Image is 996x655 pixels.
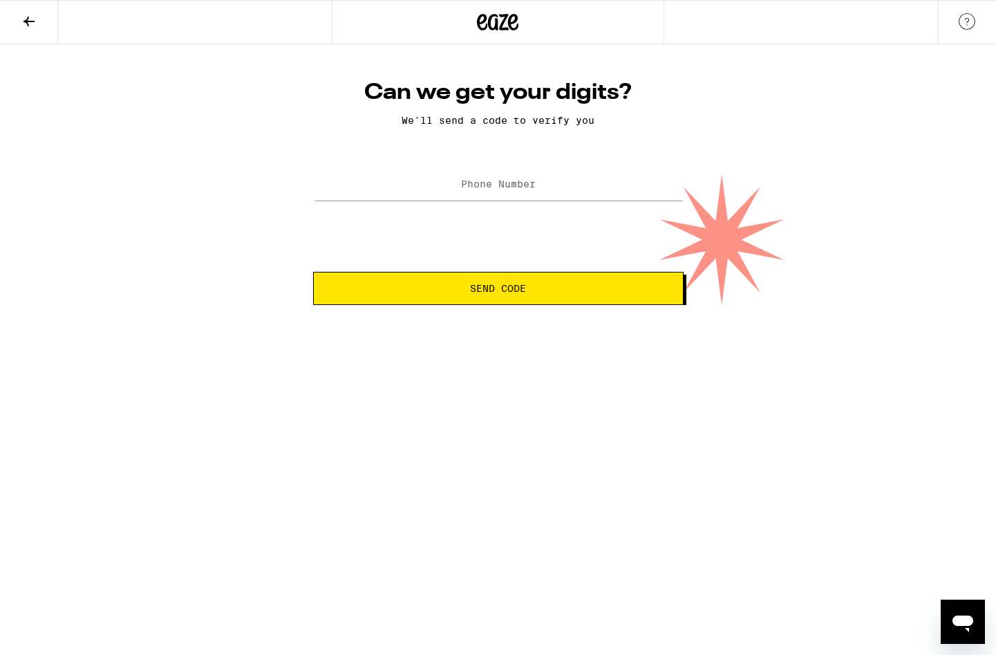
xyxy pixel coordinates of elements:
button: Send Code [313,272,684,305]
h1: Can we get your digits? [313,79,684,107]
label: Phone Number [461,178,536,190]
input: Phone Number [313,169,684,201]
p: We'll send a code to verify you [313,115,684,126]
iframe: Button to launch messaging window [941,600,985,644]
span: Send Code [470,284,526,293]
